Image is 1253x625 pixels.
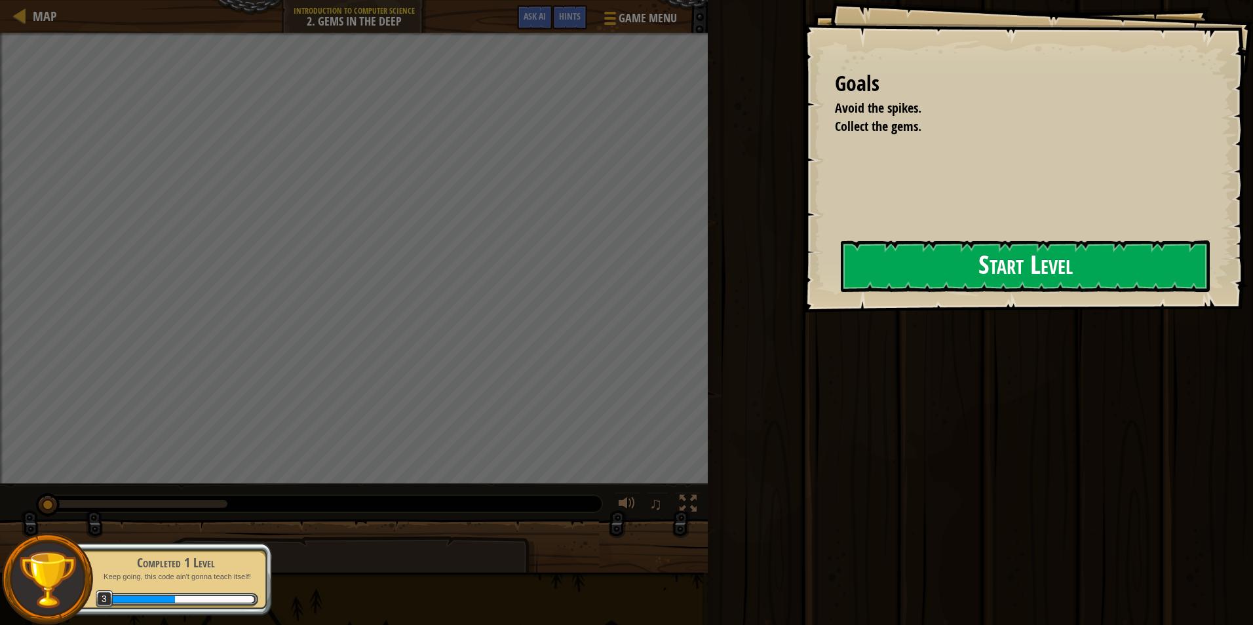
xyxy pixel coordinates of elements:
button: ♫ [647,492,669,519]
button: Adjust volume [614,492,640,519]
span: ♫ [649,494,663,514]
a: Map [26,7,57,25]
img: trophy.png [18,550,77,609]
p: Keep going, this code ain't gonna teach itself! [93,572,258,582]
span: Collect the gems. [835,117,921,135]
button: Toggle fullscreen [675,492,701,519]
span: Hints [559,10,581,22]
button: Ask AI [517,5,552,29]
li: Avoid the spikes. [819,99,1204,118]
span: Game Menu [619,10,677,27]
button: Start Level [841,240,1210,292]
li: Collect the gems. [819,117,1204,136]
span: 3 [96,590,113,608]
button: Game Menu [594,5,685,36]
div: Goals [835,69,1207,99]
span: Ask AI [524,10,546,22]
div: Completed 1 Level [93,554,258,572]
span: Avoid the spikes. [835,99,921,117]
span: Map [33,7,57,25]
